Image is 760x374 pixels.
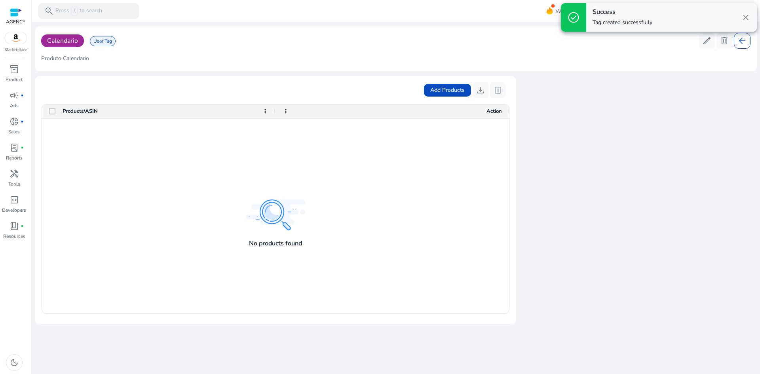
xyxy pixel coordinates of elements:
[21,120,24,123] span: fiber_manual_record
[63,108,98,115] span: Products/ASIN
[473,82,488,98] button: download
[593,8,652,16] h4: Success
[44,6,54,16] span: search
[21,146,24,149] span: fiber_manual_record
[9,358,19,367] span: dark_mode
[21,94,24,97] span: fiber_manual_record
[8,128,20,135] p: Sales
[9,65,19,74] span: inventory_2
[9,195,19,205] span: code_blocks
[720,36,729,46] span: delete
[6,154,23,161] p: Reports
[8,180,20,188] p: Tools
[486,108,502,115] span: Action
[41,55,89,63] p: Produto Calendario
[6,76,23,83] p: Product
[9,169,19,178] span: handyman
[702,36,712,46] span: edit
[593,19,652,27] p: Tag created successfully
[6,18,25,25] p: AGENCY
[699,33,715,49] button: edit
[424,84,471,97] button: Add Products
[2,207,26,214] p: Developers
[9,117,19,126] span: donut_small
[9,143,19,152] span: lab_profile
[21,224,24,228] span: fiber_manual_record
[555,4,586,18] span: What's New
[71,7,78,15] span: /
[430,86,465,94] span: Add Products
[741,13,750,22] span: close
[9,91,19,100] span: campaign
[9,221,19,231] span: book_4
[10,102,19,109] p: Ads
[55,7,102,15] p: Press to search
[90,36,116,46] span: User Tag
[5,32,27,44] img: amazon.svg
[737,36,747,46] span: arrow_back
[567,11,580,24] span: check_circle
[3,233,25,240] p: Resources
[5,47,27,53] p: Marketplace
[716,33,732,49] button: delete
[476,85,485,95] span: download
[47,36,78,45] span: Calendario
